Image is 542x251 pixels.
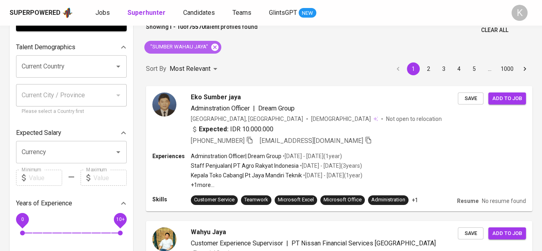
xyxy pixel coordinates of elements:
[16,195,127,211] div: Years of Experience
[16,42,75,52] p: Talent Demographics
[311,115,372,123] span: [DEMOGRAPHIC_DATA]
[453,62,465,75] button: Go to page 4
[299,162,362,170] p: • [DATE] - [DATE] ( 3 years )
[233,8,253,18] a: Teams
[194,196,235,204] div: Customer Service
[457,197,479,205] p: Resume
[278,196,314,204] div: Microsoft Excel
[299,9,316,17] span: NEW
[269,9,297,16] span: GlintsGPT
[244,196,268,204] div: Teamwork
[478,23,512,38] button: Clear All
[422,62,435,75] button: Go to page 2
[93,170,127,186] input: Value
[16,128,61,138] p: Expected Salary
[16,125,127,141] div: Expected Salary
[183,8,216,18] a: Candidates
[407,62,420,75] button: page 1
[191,124,273,134] div: IDR 10.000.000
[191,171,302,179] p: Kepala Toko Cabang | Pt Jaya Mandiri Teknik
[144,43,213,51] span: "SUMBER WAHAU JAYA"
[146,64,166,74] p: Sort By
[29,170,62,186] input: Value
[169,24,183,30] b: 1 - 10
[492,94,522,103] span: Add to job
[191,137,245,145] span: [PHONE_NUMBER]
[260,137,363,145] span: [EMAIL_ADDRESS][DOMAIN_NAME]
[269,8,316,18] a: GlintsGPT NEW
[22,108,121,116] p: Please select a Country first
[412,196,418,204] p: +1
[302,171,362,179] p: • [DATE] - [DATE] ( 1 year )
[10,8,61,18] div: Superpowered
[152,195,191,203] p: Skills
[95,9,110,16] span: Jobs
[183,9,215,16] span: Candidates
[191,162,299,170] p: Staff Penjualan | PT Agro Rakyat Indonesia
[10,7,73,19] a: Superpoweredapp logo
[144,41,221,54] div: "SUMBER WAHAU JAYA"
[152,152,191,160] p: Experiences
[16,199,72,208] p: Years of Experience
[390,62,532,75] nav: pagination navigation
[458,92,483,105] button: Save
[113,61,124,72] button: Open
[16,39,127,55] div: Talent Demographics
[291,239,436,247] span: PT Nissan Financial Services [GEOGRAPHIC_DATA]
[324,196,362,204] div: Microsoft Office
[512,5,528,21] div: K
[233,9,251,16] span: Teams
[488,227,526,240] button: Add to job
[371,196,405,204] div: Administration
[127,9,166,16] b: Superhunter
[191,181,362,189] p: +1 more ...
[281,152,342,160] p: • [DATE] - [DATE] ( 1 year )
[191,152,281,160] p: Adminstration Officer | Dream Group
[191,104,250,112] span: Adminstration Officer
[95,8,111,18] a: Jobs
[286,239,288,248] span: |
[152,92,176,116] img: f052adf3-86c4-427e-a782-ac13ec97ce86.jpg
[258,104,295,112] span: Dream Group
[191,115,303,123] div: [GEOGRAPHIC_DATA], [GEOGRAPHIC_DATA]
[146,23,258,38] p: Showing of talent profiles found
[170,64,210,74] p: Most Relevant
[437,62,450,75] button: Go to page 3
[462,229,479,238] span: Save
[189,24,205,30] b: 75570
[481,25,508,35] span: Clear All
[191,239,283,247] span: Customer Experience Supervisor
[386,115,442,123] p: Not open to relocation
[468,62,481,75] button: Go to page 5
[116,217,124,222] span: 10+
[483,65,496,73] div: …
[199,124,229,134] b: Expected:
[146,86,532,211] a: Eko Sumber jayaAdminstration Officer|Dream Group[GEOGRAPHIC_DATA], [GEOGRAPHIC_DATA][DEMOGRAPHIC_...
[498,62,516,75] button: Go to page 1000
[482,197,526,205] p: No resume found
[458,227,483,240] button: Save
[62,7,73,19] img: app logo
[113,147,124,158] button: Open
[492,229,522,238] span: Add to job
[518,62,531,75] button: Go to next page
[462,94,479,103] span: Save
[191,92,241,102] span: Eko Sumber jaya
[488,92,526,105] button: Add to job
[253,104,255,113] span: |
[127,8,167,18] a: Superhunter
[170,62,220,76] div: Most Relevant
[191,227,226,237] span: Wahyu Jaya
[21,217,24,222] span: 0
